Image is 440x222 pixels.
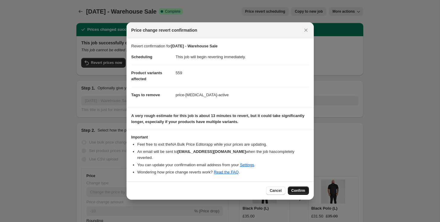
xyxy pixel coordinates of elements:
li: Wondering how price change reverts work? . [137,169,309,175]
h3: Important [131,135,309,140]
span: Tags to remove [131,93,160,97]
button: Close [302,26,310,34]
a: Read the FAQ [214,170,239,174]
span: Cancel [270,188,281,193]
span: Scheduling [131,55,153,59]
p: Revert confirmation for [131,43,309,49]
li: An email will be sent to when the job has completely reverted . [137,149,309,161]
b: [DATE] - Warehouse Sale [171,44,218,48]
button: Cancel [266,186,285,195]
dd: 559 [176,65,309,81]
span: Price change revert confirmation [131,27,198,33]
dd: price-[MEDICAL_DATA]-active [176,87,309,103]
b: A very rough estimate for this job is about 13 minutes to revert, but it could take significantly... [131,113,305,124]
li: Feel free to exit the NA Bulk Price Editor app while your prices are updating. [137,141,309,147]
li: You can update your confirmation email address from your . [137,162,309,168]
dd: This job will begin reverting immediately. [176,49,309,65]
b: [EMAIL_ADDRESS][DOMAIN_NAME] [177,149,246,154]
span: Confirm [291,188,305,193]
a: Settings [240,163,254,167]
span: Product variants affected [131,71,162,81]
button: Confirm [288,186,309,195]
